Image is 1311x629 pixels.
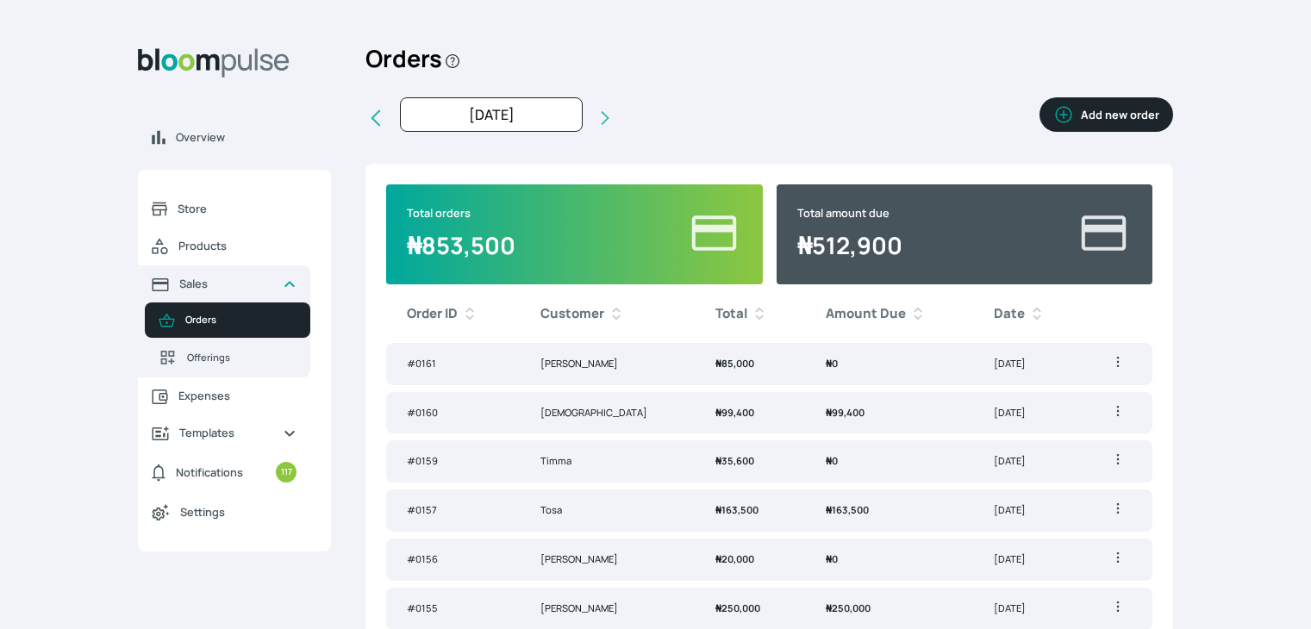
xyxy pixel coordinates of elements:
b: Order ID [407,304,458,324]
b: Total [715,304,747,324]
a: Add new order [1039,97,1173,139]
small: 117 [276,462,297,483]
span: Templates [179,425,269,441]
p: Total amount due [797,205,902,221]
span: 99,400 [715,406,754,419]
span: 853,500 [407,229,515,261]
span: ₦ [826,552,832,565]
span: 20,000 [715,552,754,565]
td: [DATE] [973,343,1083,385]
td: [PERSON_NAME] [520,539,695,581]
span: Settings [180,504,297,520]
span: ₦ [715,552,721,565]
td: # 0157 [386,489,520,532]
span: ₦ [826,357,832,370]
td: [DEMOGRAPHIC_DATA] [520,392,695,434]
a: Offerings [145,338,310,377]
td: Tosa [520,489,695,532]
td: # 0161 [386,343,520,385]
span: 85,000 [715,357,754,370]
span: Sales [179,276,269,292]
span: ₦ [715,454,721,467]
span: 512,900 [797,229,902,261]
span: ₦ [715,357,721,370]
span: Notifications [176,464,243,481]
span: Overview [176,129,317,146]
td: [DATE] [973,539,1083,581]
span: Products [178,238,297,254]
img: Bloom Logo [138,48,290,78]
span: ₦ [826,454,832,467]
span: 0 [826,357,838,370]
span: ₦ [715,406,721,419]
span: Store [178,201,297,217]
span: 35,600 [715,454,754,467]
a: Sales [138,265,310,302]
span: Orders [185,313,297,327]
span: 250,000 [826,601,871,614]
b: Amount Due [826,304,906,324]
span: ₦ [826,503,832,516]
a: Notifications117 [138,452,310,493]
td: [DATE] [973,440,1083,483]
span: ₦ [407,229,421,261]
span: ₦ [715,601,721,614]
aside: Sidebar [138,34,331,608]
a: Overview [138,119,331,156]
span: ₦ [797,229,812,261]
span: 0 [826,552,838,565]
span: 0 [826,454,838,467]
span: ₦ [826,601,832,614]
h2: Orders [365,34,461,97]
a: Store [138,190,310,227]
span: 163,500 [826,503,869,516]
td: [PERSON_NAME] [520,343,695,385]
td: Timma [520,440,695,483]
td: # 0160 [386,392,520,434]
td: # 0156 [386,539,520,581]
button: Add new order [1039,97,1173,132]
span: Expenses [178,388,297,404]
a: Settings [138,493,310,531]
td: # 0159 [386,440,520,483]
a: Expenses [138,377,310,414]
span: 163,500 [715,503,759,516]
span: Offerings [187,351,297,365]
span: ₦ [826,406,832,419]
b: Customer [540,304,604,324]
span: ₦ [715,503,721,516]
a: Products [138,227,310,265]
p: Total orders [407,205,515,221]
a: Orders [145,302,310,338]
a: Templates [138,414,310,452]
td: [DATE] [973,392,1083,434]
b: Date [994,304,1025,324]
span: 250,000 [715,601,760,614]
span: 99,400 [826,406,865,419]
td: [DATE] [973,489,1083,532]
